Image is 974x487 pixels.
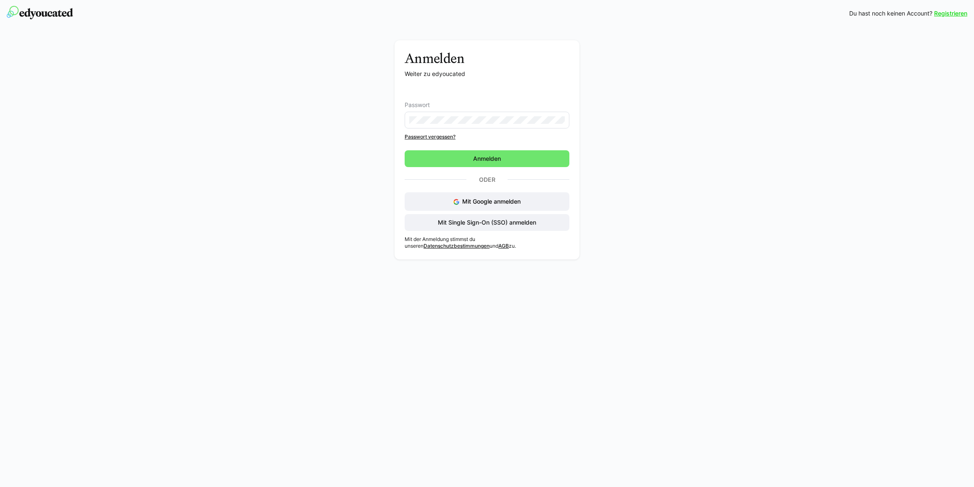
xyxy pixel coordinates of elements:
[405,102,430,108] span: Passwort
[7,6,73,19] img: edyoucated
[466,174,508,186] p: Oder
[424,243,490,249] a: Datenschutzbestimmungen
[934,9,967,18] a: Registrieren
[405,236,569,249] p: Mit der Anmeldung stimmst du unseren und zu.
[405,70,569,78] p: Weiter zu edyoucated
[437,218,537,227] span: Mit Single Sign-On (SSO) anmelden
[472,154,502,163] span: Anmelden
[462,198,521,205] span: Mit Google anmelden
[405,150,569,167] button: Anmelden
[405,192,569,211] button: Mit Google anmelden
[849,9,932,18] span: Du hast noch keinen Account?
[405,214,569,231] button: Mit Single Sign-On (SSO) anmelden
[498,243,509,249] a: AGB
[405,134,569,140] a: Passwort vergessen?
[405,50,569,66] h3: Anmelden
